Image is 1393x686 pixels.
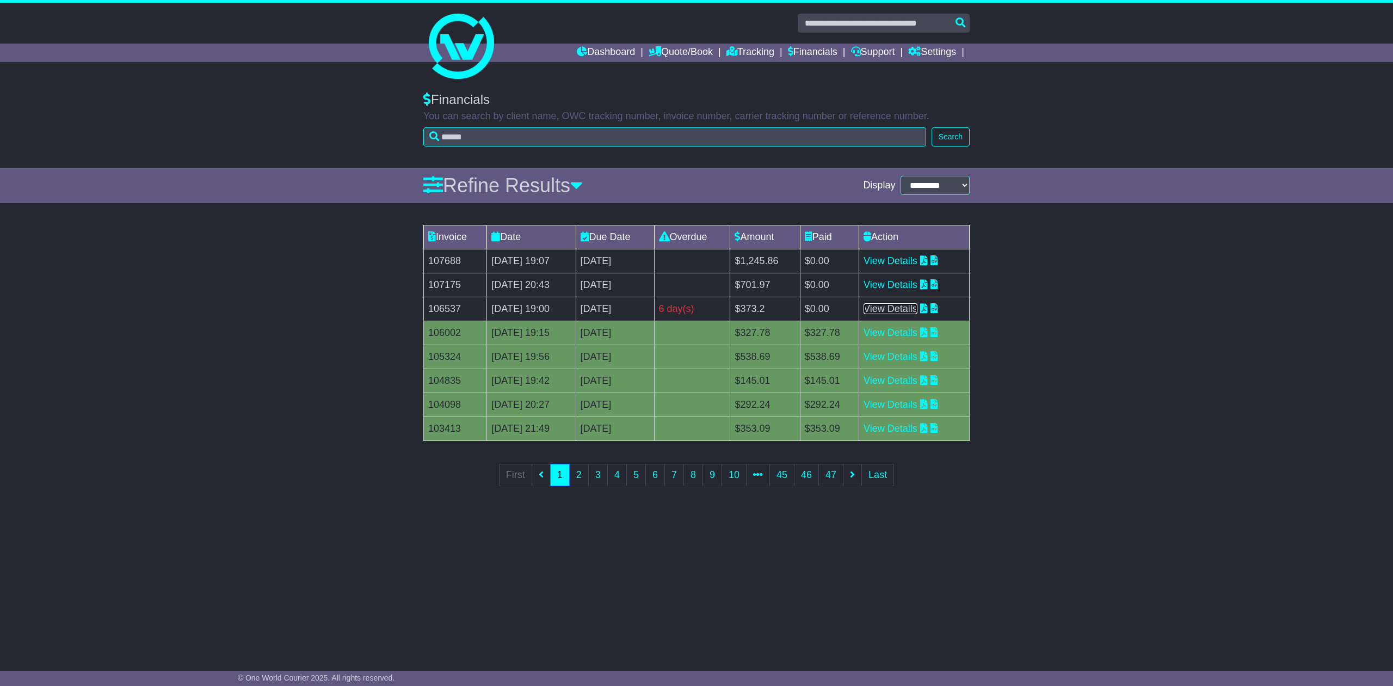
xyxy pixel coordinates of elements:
[864,375,917,386] a: View Details
[424,249,487,273] td: 107688
[730,369,800,393] td: $145.01
[788,44,837,62] a: Financials
[487,321,576,345] td: [DATE] 19:15
[800,369,859,393] td: $145.01
[487,273,576,297] td: [DATE] 20:43
[863,180,895,192] span: Display
[487,225,576,249] td: Date
[487,345,576,369] td: [DATE] 19:56
[664,464,684,486] a: 7
[645,464,665,486] a: 6
[576,369,654,393] td: [DATE]
[800,273,859,297] td: $0.00
[730,297,800,321] td: $373.2
[487,393,576,416] td: [DATE] 20:27
[864,399,917,410] a: View Details
[800,321,859,345] td: $327.78
[730,249,800,273] td: $1,245.86
[864,255,917,266] a: View Details
[423,92,970,108] div: Financials
[576,345,654,369] td: [DATE]
[730,273,800,297] td: $701.97
[588,464,608,486] a: 3
[626,464,646,486] a: 5
[424,321,487,345] td: 106002
[861,464,894,486] a: Last
[576,321,654,345] td: [DATE]
[577,44,635,62] a: Dashboard
[864,423,917,434] a: View Details
[730,321,800,345] td: $327.78
[423,174,583,197] a: Refine Results
[424,345,487,369] td: 105324
[576,225,654,249] td: Due Date
[576,249,654,273] td: [DATE]
[730,345,800,369] td: $538.69
[800,297,859,321] td: $0.00
[487,249,576,273] td: [DATE] 19:07
[424,273,487,297] td: 107175
[800,393,859,416] td: $292.24
[794,464,819,486] a: 46
[550,464,570,486] a: 1
[423,111,970,122] p: You can search by client name, OWC tracking number, invoice number, carrier tracking number or re...
[726,44,774,62] a: Tracking
[569,464,589,486] a: 2
[487,369,576,393] td: [DATE] 19:42
[238,673,395,682] span: © One World Courier 2025. All rights reserved.
[424,369,487,393] td: 104835
[576,393,654,416] td: [DATE]
[800,416,859,440] td: $353.09
[576,273,654,297] td: [DATE]
[908,44,956,62] a: Settings
[769,464,794,486] a: 45
[576,297,654,321] td: [DATE]
[864,327,917,338] a: View Details
[864,351,917,362] a: View Details
[649,44,713,62] a: Quote/Book
[730,225,800,249] td: Amount
[659,302,726,316] div: 6 day(s)
[487,297,576,321] td: [DATE] 19:00
[864,279,917,290] a: View Details
[800,225,859,249] td: Paid
[851,44,895,62] a: Support
[722,464,747,486] a: 10
[859,225,969,249] td: Action
[800,345,859,369] td: $538.69
[424,225,487,249] td: Invoice
[424,297,487,321] td: 106537
[800,249,859,273] td: $0.00
[424,393,487,416] td: 104098
[487,416,576,440] td: [DATE] 21:49
[576,416,654,440] td: [DATE]
[654,225,730,249] td: Overdue
[932,127,970,146] button: Search
[607,464,627,486] a: 4
[683,464,703,486] a: 8
[730,416,800,440] td: $353.09
[818,464,843,486] a: 47
[702,464,722,486] a: 9
[424,416,487,440] td: 103413
[864,303,917,314] a: View Details
[730,393,800,416] td: $292.24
